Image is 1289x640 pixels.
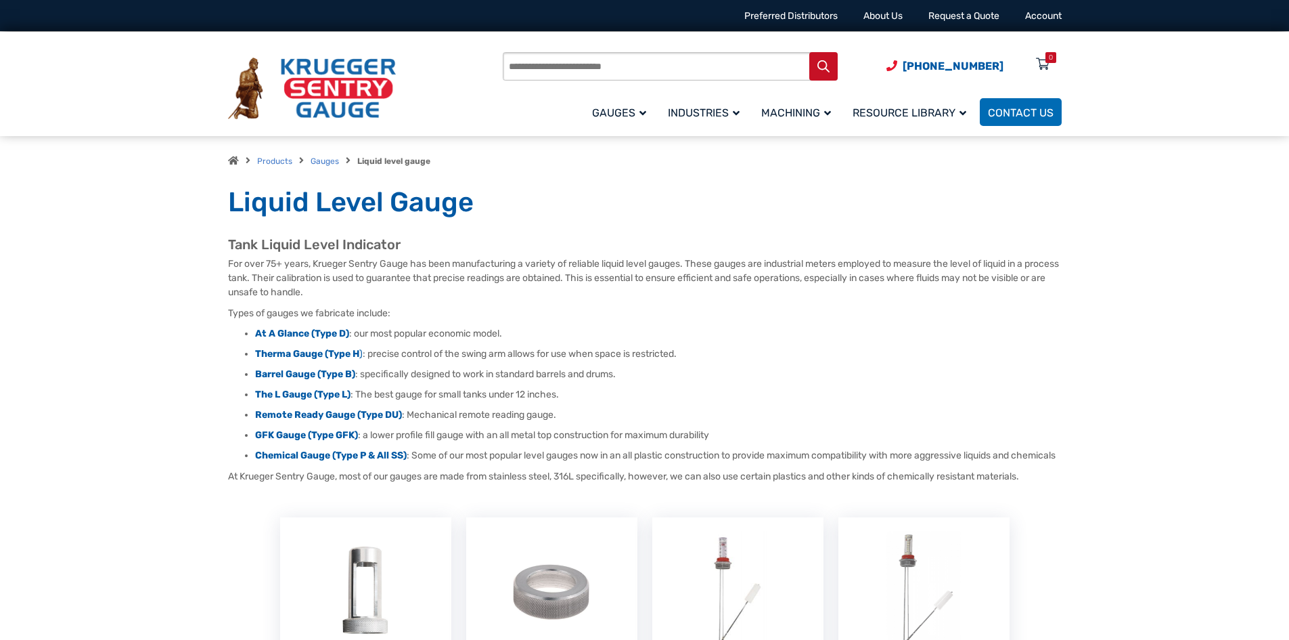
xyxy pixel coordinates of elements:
li: : The best gauge for small tanks under 12 inches. [255,388,1062,402]
p: Types of gauges we fabricate include: [228,306,1062,320]
a: Remote Ready Gauge (Type DU) [255,409,402,421]
a: About Us [863,10,903,22]
li: : specifically designed to work in standard barrels and drums. [255,368,1062,381]
span: Machining [761,106,831,119]
a: Gauges [311,156,339,166]
a: Therma Gauge (Type H) [255,348,363,360]
a: Machining [753,96,844,128]
h2: Tank Liquid Level Indicator [228,236,1062,253]
a: Resource Library [844,96,980,128]
a: Contact Us [980,98,1062,126]
li: : Some of our most popular level gauges now in an all plastic construction to provide maximum com... [255,449,1062,463]
a: At A Glance (Type D) [255,328,349,339]
a: Barrel Gauge (Type B) [255,368,355,380]
p: At Krueger Sentry Gauge, most of our gauges are made from stainless steel, 316L specifically, how... [228,469,1062,484]
span: [PHONE_NUMBER] [903,60,1003,72]
strong: Therma Gauge (Type H [255,348,359,360]
img: Krueger Sentry Gauge [228,58,396,120]
a: GFK Gauge (Type GFK) [255,429,358,441]
span: Resource Library [853,106,966,119]
a: Chemical Gauge (Type P & All SS) [255,450,407,461]
a: Products [257,156,292,166]
div: 0 [1049,52,1053,63]
strong: Liquid level gauge [357,156,430,166]
a: Gauges [584,96,660,128]
span: Industries [668,106,740,119]
a: Industries [660,96,753,128]
a: The L Gauge (Type L) [255,389,350,400]
p: For over 75+ years, Krueger Sentry Gauge has been manufacturing a variety of reliable liquid leve... [228,257,1062,299]
a: Preferred Distributors [744,10,838,22]
a: Request a Quote [928,10,999,22]
a: Account [1025,10,1062,22]
h1: Liquid Level Gauge [228,186,1062,219]
li: : precise control of the swing arm allows for use when space is restricted. [255,347,1062,361]
a: Phone Number (920) 434-8860 [886,58,1003,74]
span: Gauges [592,106,646,119]
span: Contact Us [988,106,1054,119]
li: : our most popular economic model. [255,327,1062,341]
li: : a lower profile fill gauge with an all metal top construction for maximum durability [255,429,1062,442]
li: : Mechanical remote reading gauge. [255,408,1062,422]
